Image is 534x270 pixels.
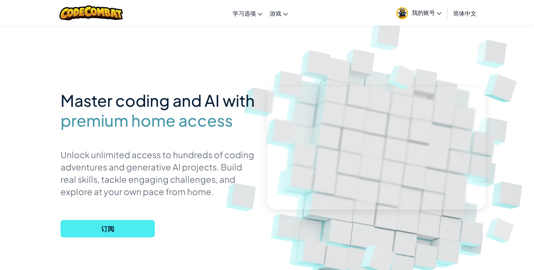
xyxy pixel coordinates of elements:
span: premium home access [61,110,233,130]
img: 重叠立方体 [377,54,428,100]
button: 订阅 [61,220,155,237]
img: CodeCombat 标志 [59,5,123,20]
img: 重叠立方体 [471,54,534,116]
img: avatar [396,7,408,19]
span: 游戏 [270,9,281,17]
a: 简体中文 [450,3,480,23]
span: 简体中文 [453,9,476,17]
a: 游戏 [266,3,291,23]
p: Unlock unlimited access to hundreds of coding adventures and generative AI projects. Build real s... [61,148,256,198]
span: 学习选项 [233,9,256,17]
span: 我的账号 [412,9,442,16]
a: 学习选项 [229,3,266,23]
img: 重叠立方体 [475,206,528,254]
span: Master coding and AI with [61,90,255,110]
a: 我的账号 [393,1,445,24]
